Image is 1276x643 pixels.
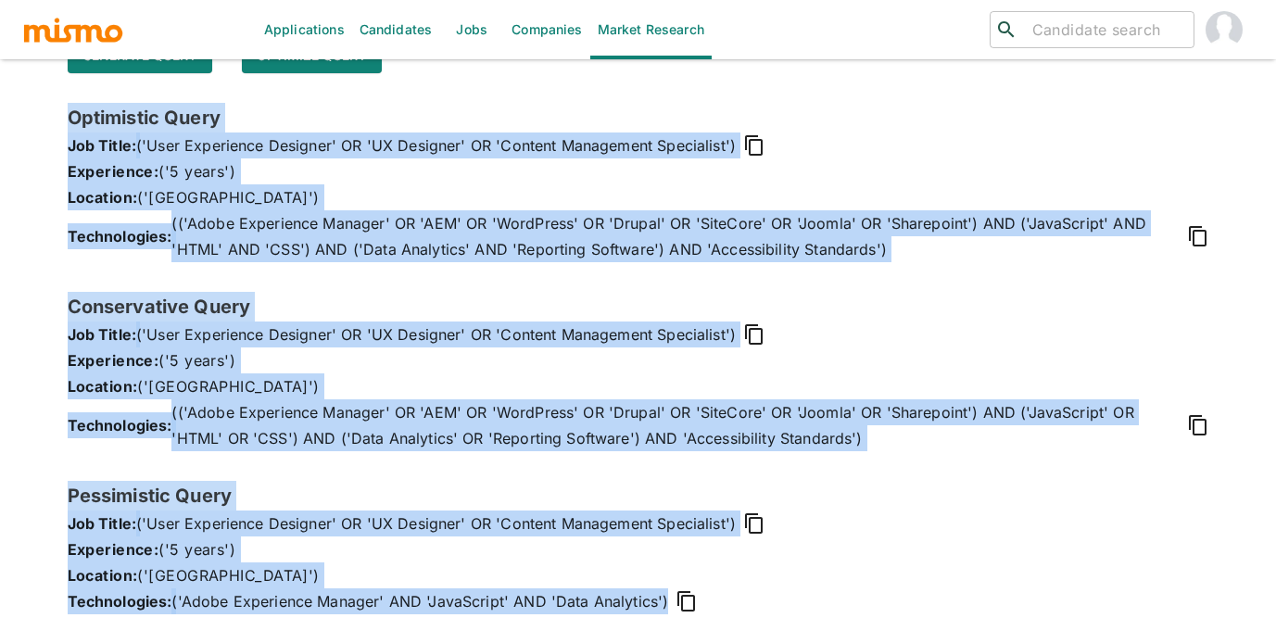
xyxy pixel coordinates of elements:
span: ('User Experience Designer' OR 'UX Designer' OR 'Content Management Specialist') [136,132,736,158]
img: Jessie Gomez [1206,11,1243,48]
span: Job Title: [68,321,137,347]
img: logo [22,16,124,44]
span: ('Adobe Experience Manager' AND 'JavaScript' AND 'Data Analytics') [171,588,668,614]
span: Experience: [68,162,159,181]
span: Job Title: [68,511,137,536]
p: ('5 years') [68,347,1209,373]
p: ('5 years') [68,536,1209,562]
h6: Optimistic Query [68,103,1209,132]
p: ('[GEOGRAPHIC_DATA]') [68,562,1209,588]
span: ('User Experience Designer' OR 'UX Designer' OR 'Content Management Specialist') [136,321,736,347]
span: ('User Experience Designer' OR 'UX Designer' OR 'Content Management Specialist') [136,511,736,536]
span: Location: [68,377,138,396]
span: Experience: [68,540,159,559]
h6: Pessimistic Query [68,481,1209,511]
span: Location: [68,566,138,585]
p: ('[GEOGRAPHIC_DATA]') [68,373,1209,399]
input: Candidate search [1025,17,1187,43]
p: ('[GEOGRAPHIC_DATA]') [68,184,1209,210]
span: Technologies: [68,412,172,438]
span: Experience: [68,351,159,370]
span: Technologies: [68,223,172,249]
span: Location: [68,188,138,207]
span: Job Title: [68,132,137,158]
p: ('5 years') [68,158,1209,184]
span: Technologies: [68,588,172,614]
h6: Conservative Query [68,292,1209,321]
span: (('Adobe Experience Manager' OR 'AEM' OR 'WordPress' OR 'Drupal' OR 'SiteCore' OR 'Joomla' OR 'Sh... [171,210,1179,262]
span: (('Adobe Experience Manager' OR 'AEM' OR 'WordPress' OR 'Drupal' OR 'SiteCore' OR 'Joomla' OR 'Sh... [171,399,1179,451]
